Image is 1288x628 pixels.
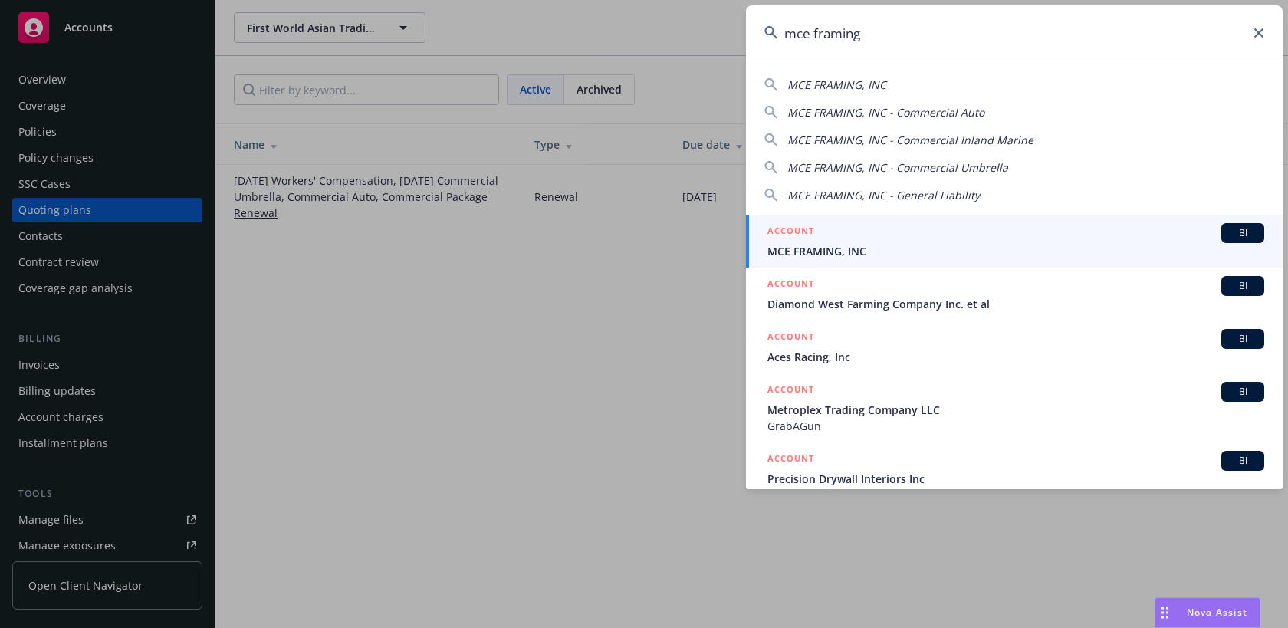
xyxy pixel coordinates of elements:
[767,243,1264,259] span: MCE FRAMING, INC
[746,321,1283,373] a: ACCOUNTBIAces Racing, Inc
[787,105,984,120] span: MCE FRAMING, INC - Commercial Auto
[767,402,1264,418] span: Metroplex Trading Company LLC
[787,188,980,202] span: MCE FRAMING, INC - General Liability
[767,329,814,347] h5: ACCOUNT
[767,418,1264,434] span: GrabAGun
[746,268,1283,321] a: ACCOUNTBIDiamond West Farming Company Inc. et al
[767,276,814,294] h5: ACCOUNT
[746,373,1283,442] a: ACCOUNTBIMetroplex Trading Company LLCGrabAGun
[767,223,814,242] h5: ACCOUNT
[767,487,1264,503] span: PRECISION DRYWALL
[787,160,1008,175] span: MCE FRAMING, INC - Commercial Umbrella
[787,77,886,92] span: MCE FRAMING, INC
[1227,454,1258,468] span: BI
[1155,598,1175,627] div: Drag to move
[767,382,814,400] h5: ACCOUNT
[767,349,1264,365] span: Aces Racing, Inc
[787,133,1033,147] span: MCE FRAMING, INC - Commercial Inland Marine
[746,442,1283,511] a: ACCOUNTBIPrecision Drywall Interiors IncPRECISION DRYWALL
[1227,226,1258,240] span: BI
[1227,385,1258,399] span: BI
[746,215,1283,268] a: ACCOUNTBIMCE FRAMING, INC
[767,451,814,469] h5: ACCOUNT
[1187,606,1247,619] span: Nova Assist
[1227,332,1258,346] span: BI
[767,296,1264,312] span: Diamond West Farming Company Inc. et al
[1155,597,1260,628] button: Nova Assist
[1227,279,1258,293] span: BI
[767,471,1264,487] span: Precision Drywall Interiors Inc
[746,5,1283,61] input: Search...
